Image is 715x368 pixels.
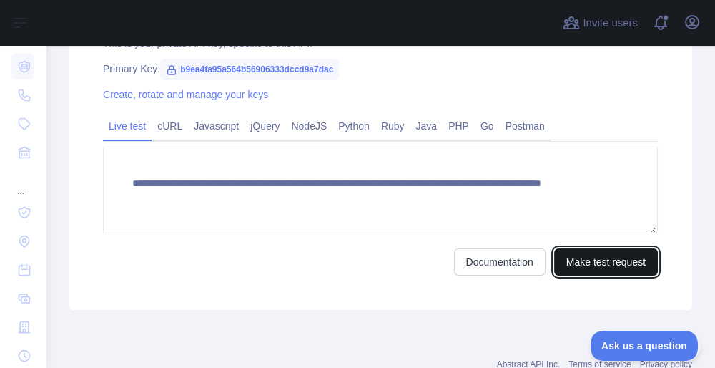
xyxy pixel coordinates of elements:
a: PHP [443,115,475,137]
a: Go [475,115,500,137]
a: Postman [500,115,551,137]
a: Python [332,115,375,137]
iframe: Help Scout Beacon - Open [591,331,701,361]
a: NodeJS [285,115,332,137]
a: Java [410,115,443,137]
span: Invite users [583,15,638,32]
a: Live test [103,115,152,137]
a: cURL [152,115,188,137]
a: Ruby [375,115,410,137]
div: Primary Key: [103,62,658,76]
a: Create, rotate and manage your keys [103,89,268,100]
a: jQuery [245,115,285,137]
div: ... [11,168,34,197]
a: Documentation [454,248,546,276]
button: Invite users [560,11,641,34]
span: b9ea4fa95a564b56906333dccd9a7dac [160,59,339,80]
a: Javascript [188,115,245,137]
button: Make test request [554,248,658,276]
